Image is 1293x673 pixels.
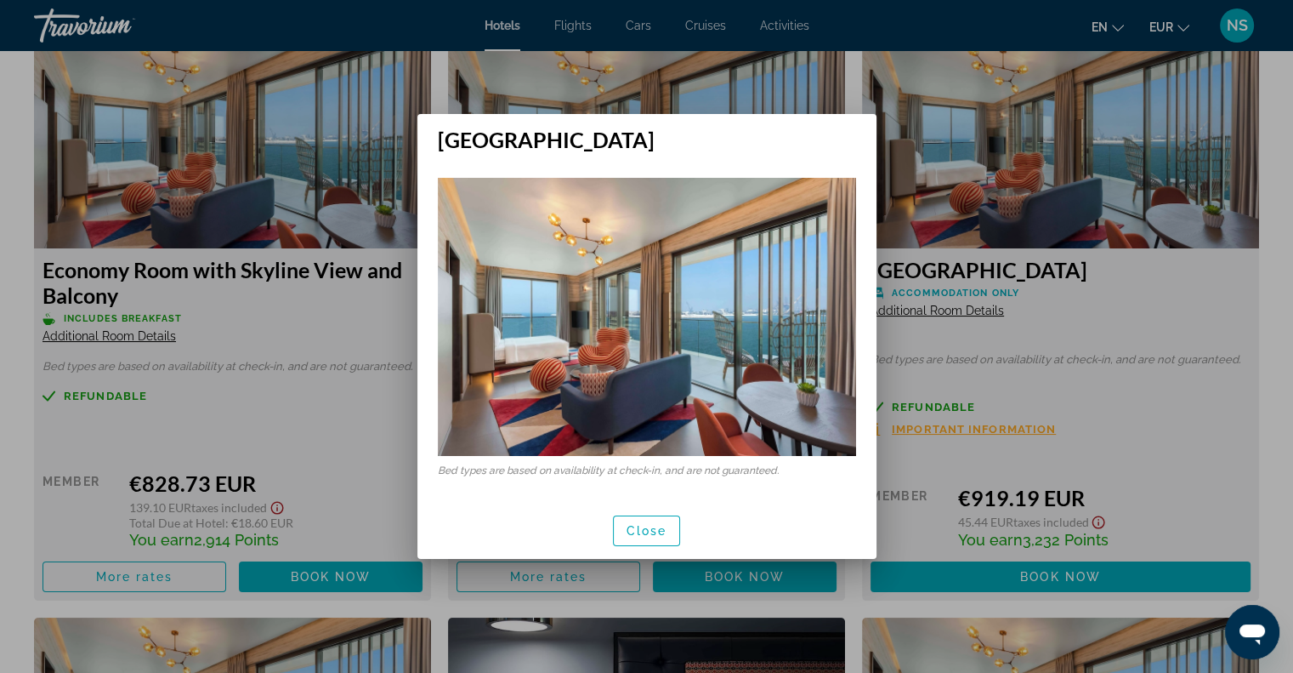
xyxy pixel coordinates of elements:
[417,114,876,152] h2: [GEOGRAPHIC_DATA]
[438,178,856,457] img: 868c3ddf-b755-4cc1-b137-57a77b1c2f57.jpeg
[438,465,856,476] p: Bed types are based on availability at check-in, and are not guaranteed.
[627,524,667,538] span: Close
[1225,605,1279,659] iframe: Кнопка запуска окна обмена сообщениями
[613,516,681,546] button: Close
